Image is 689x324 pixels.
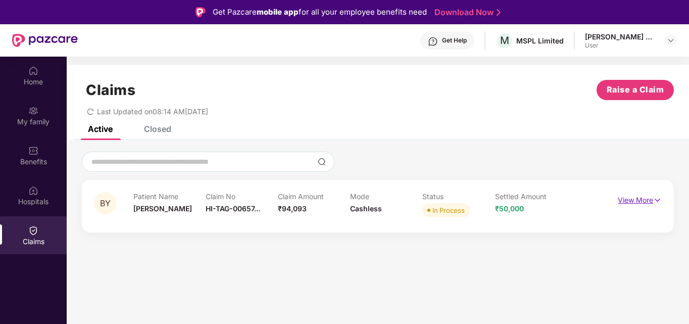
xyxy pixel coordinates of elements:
[28,146,38,156] img: svg+xml;base64,PHN2ZyBpZD0iQmVuZWZpdHMiIHhtbG5zPSJodHRwOi8vd3d3LnczLm9yZy8yMDAwL3N2ZyIgd2lkdGg9Ij...
[497,7,501,18] img: Stroke
[350,204,382,213] span: Cashless
[195,7,206,17] img: Logo
[434,7,498,18] a: Download Now
[28,186,38,196] img: svg+xml;base64,PHN2ZyBpZD0iSG9zcGl0YWxzIiB4bWxucz0iaHR0cDovL3d3dy53My5vcmcvMjAwMC9zdmciIHdpZHRoPS...
[495,204,524,213] span: ₹50,000
[350,192,422,201] p: Mode
[516,36,564,45] div: MSPL Limited
[100,199,111,208] span: BY
[28,66,38,76] img: svg+xml;base64,PHN2ZyBpZD0iSG9tZSIgeG1sbnM9Imh0dHA6Ly93d3cudzMub3JnLzIwMDAvc3ZnIiB3aWR0aD0iMjAiIG...
[28,225,38,236] img: svg+xml;base64,PHN2ZyBpZD0iQ2xhaW0iIHhtbG5zPSJodHRwOi8vd3d3LnczLm9yZy8yMDAwL3N2ZyIgd2lkdGg9IjIwIi...
[428,36,438,47] img: svg+xml;base64,PHN2ZyBpZD0iSGVscC0zMngzMiIgeG1sbnM9Imh0dHA6Ly93d3cudzMub3JnLzIwMDAvc3ZnIiB3aWR0aD...
[86,81,135,99] h1: Claims
[257,7,299,17] strong: mobile app
[144,124,171,134] div: Closed
[667,36,675,44] img: svg+xml;base64,PHN2ZyBpZD0iRHJvcGRvd24tMzJ4MzIiIHhtbG5zPSJodHRwOi8vd3d3LnczLm9yZy8yMDAwL3N2ZyIgd2...
[607,83,664,96] span: Raise a Claim
[133,192,206,201] p: Patient Name
[278,204,307,213] span: ₹94,093
[213,6,427,18] div: Get Pazcare for all your employee benefits need
[653,195,662,206] img: svg+xml;base64,PHN2ZyB4bWxucz0iaHR0cDovL3d3dy53My5vcmcvMjAwMC9zdmciIHdpZHRoPSIxNyIgaGVpZ2h0PSIxNy...
[206,192,278,201] p: Claim No
[618,192,662,206] p: View More
[97,107,208,116] span: Last Updated on 08:14 AM[DATE]
[432,205,465,215] div: In Process
[585,41,656,50] div: User
[278,192,350,201] p: Claim Amount
[133,204,192,213] span: [PERSON_NAME]
[28,106,38,116] img: svg+xml;base64,PHN2ZyB3aWR0aD0iMjAiIGhlaWdodD0iMjAiIHZpZXdCb3g9IjAgMCAyMCAyMCIgZmlsbD0ibm9uZSIgeG...
[88,124,113,134] div: Active
[12,34,78,47] img: New Pazcare Logo
[585,32,656,41] div: [PERSON_NAME] S S
[87,107,94,116] span: redo
[422,192,495,201] p: Status
[495,192,567,201] p: Settled Amount
[500,34,509,47] span: M
[442,36,467,44] div: Get Help
[318,158,326,166] img: svg+xml;base64,PHN2ZyBpZD0iU2VhcmNoLTMyeDMyIiB4bWxucz0iaHR0cDovL3d3dy53My5vcmcvMjAwMC9zdmciIHdpZH...
[597,80,674,100] button: Raise a Claim
[206,204,260,213] span: HI-TAG-00657...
